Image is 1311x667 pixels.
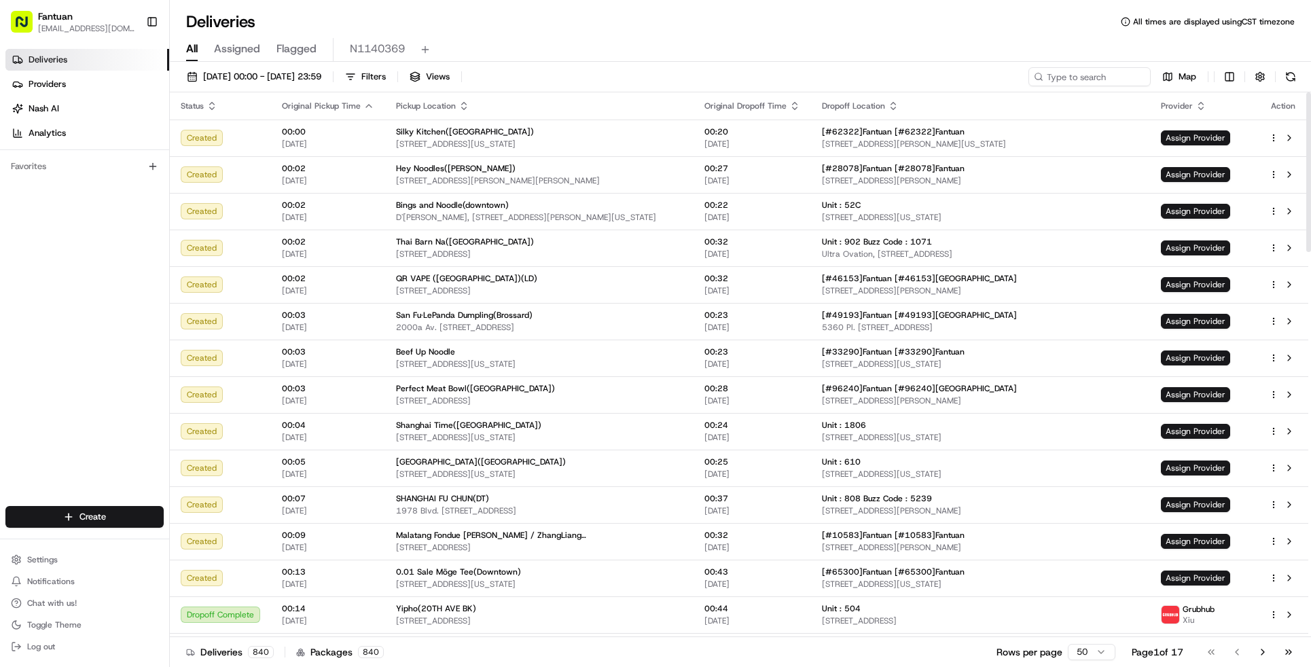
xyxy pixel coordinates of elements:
span: Assign Provider [1161,130,1230,145]
span: 0.01 Sale Möge Tee(Downtown) [396,566,521,577]
div: Action [1269,101,1297,111]
div: Past conversations [14,177,87,187]
span: Assign Provider [1161,277,1230,292]
span: [DATE] 00:00 - [DATE] 23:59 [203,71,321,83]
span: [STREET_ADDRESS][US_STATE] [396,139,683,149]
span: [STREET_ADDRESS][PERSON_NAME] [822,505,1139,516]
a: 📗Knowledge Base [8,298,109,323]
span: Pylon [135,337,164,347]
span: [STREET_ADDRESS][US_STATE] [396,579,683,590]
span: [DATE] [282,542,374,553]
p: Rows per page [996,645,1062,659]
span: [STREET_ADDRESS] [396,285,683,296]
span: [DATE] [704,249,800,259]
span: Assign Provider [1161,240,1230,255]
span: 8月15日 [120,211,152,221]
span: 00:44 [704,603,800,614]
span: 00:32 [704,273,800,284]
input: Type to search [1028,67,1151,86]
span: [STREET_ADDRESS] [396,615,683,626]
img: 1736555255976-a54dd68f-1ca7-489b-9aae-adbdc363a1c4 [27,211,38,222]
span: 00:22 [704,200,800,211]
img: 8016278978528_b943e370aa5ada12b00a_72.png [29,130,53,154]
span: Original Dropoff Time [704,101,787,111]
span: [PERSON_NAME] [42,247,110,258]
img: Asif Zaman Khan [14,234,35,256]
a: Providers [5,73,169,95]
span: [DATE] [282,615,374,626]
button: Start new chat [231,134,247,150]
div: Deliveries [186,645,274,659]
span: Assign Provider [1161,314,1230,329]
div: 840 [358,646,384,658]
span: [DATE] [704,285,800,296]
span: 00:27 [704,163,800,174]
span: 00:24 [704,420,800,431]
span: D'[PERSON_NAME], [STREET_ADDRESS][PERSON_NAME][US_STATE] [396,212,683,223]
span: [EMAIL_ADDRESS][DOMAIN_NAME] [38,23,135,34]
span: All [186,41,198,57]
span: [STREET_ADDRESS][PERSON_NAME] [822,395,1139,406]
span: [STREET_ADDRESS][PERSON_NAME] [822,285,1139,296]
span: Ultra Ovation, [STREET_ADDRESS] [822,249,1139,259]
span: [GEOGRAPHIC_DATA]([GEOGRAPHIC_DATA]) [396,456,566,467]
span: 00:09 [282,530,374,541]
span: [DATE] [704,432,800,443]
span: Views [426,71,450,83]
input: Clear [35,88,224,102]
span: Filters [361,71,386,83]
span: Assign Provider [1161,571,1230,585]
span: [DATE] [704,469,800,480]
a: Analytics [5,122,169,144]
button: [DATE] 00:00 - [DATE] 23:59 [181,67,327,86]
span: 8月14日 [120,247,152,258]
button: Log out [5,637,164,656]
span: [STREET_ADDRESS][US_STATE] [822,359,1139,369]
span: [STREET_ADDRESS] [396,542,683,553]
span: 00:28 [704,383,800,394]
span: [STREET_ADDRESS] [822,615,1139,626]
div: Start new chat [61,130,223,143]
span: Assign Provider [1161,350,1230,365]
img: Asif Zaman Khan [14,198,35,219]
span: [DATE] [704,579,800,590]
span: Assigned [214,41,260,57]
span: [DATE] [282,249,374,259]
span: [DATE] [704,505,800,516]
span: 00:03 [282,346,374,357]
span: Xiu [1183,615,1215,626]
span: 00:13 [282,566,374,577]
span: Assign Provider [1161,204,1230,219]
span: Pickup Location [396,101,456,111]
span: Bings and Noodle(downtown) [396,200,509,211]
span: [#33290]Fantuan [#33290]Fantuan [822,346,965,357]
span: [#49193]Fantuan [#49193][GEOGRAPHIC_DATA] [822,310,1017,321]
span: Beef Up Noodle [396,346,455,357]
span: [DATE] [282,359,374,369]
span: [#96240]Fantuan [#96240][GEOGRAPHIC_DATA] [822,383,1017,394]
span: 00:03 [282,310,374,321]
span: [STREET_ADDRESS][PERSON_NAME][PERSON_NAME] [396,175,683,186]
span: [DATE] [704,175,800,186]
button: See all [211,174,247,190]
span: [#62322]Fantuan [#62322]Fantuan [822,126,965,137]
span: [DATE] [704,139,800,149]
span: [STREET_ADDRESS][PERSON_NAME] [822,175,1139,186]
span: [#28078]Fantuan [#28078]Fantuan [822,163,965,174]
span: [DATE] [282,432,374,443]
a: 💻API Documentation [109,298,223,323]
span: Unit : 1806 [822,420,866,431]
span: Thai Barn Na([GEOGRAPHIC_DATA]) [396,236,534,247]
span: [#46153]Fantuan [#46153][GEOGRAPHIC_DATA] [822,273,1017,284]
p: Welcome 👋 [14,54,247,76]
span: [DATE] [282,579,374,590]
img: 1736555255976-a54dd68f-1ca7-489b-9aae-adbdc363a1c4 [14,130,38,154]
span: [STREET_ADDRESS][US_STATE] [822,212,1139,223]
span: Malatang Fondue [PERSON_NAME] / ZhangLiang Malatang([GEOGRAPHIC_DATA]) [396,530,683,541]
span: Assign Provider [1161,167,1230,182]
span: [DATE] [704,395,800,406]
a: Nash AI [5,98,169,120]
div: 840 [248,646,274,658]
span: Knowledge Base [27,304,104,317]
span: 00:02 [282,273,374,284]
